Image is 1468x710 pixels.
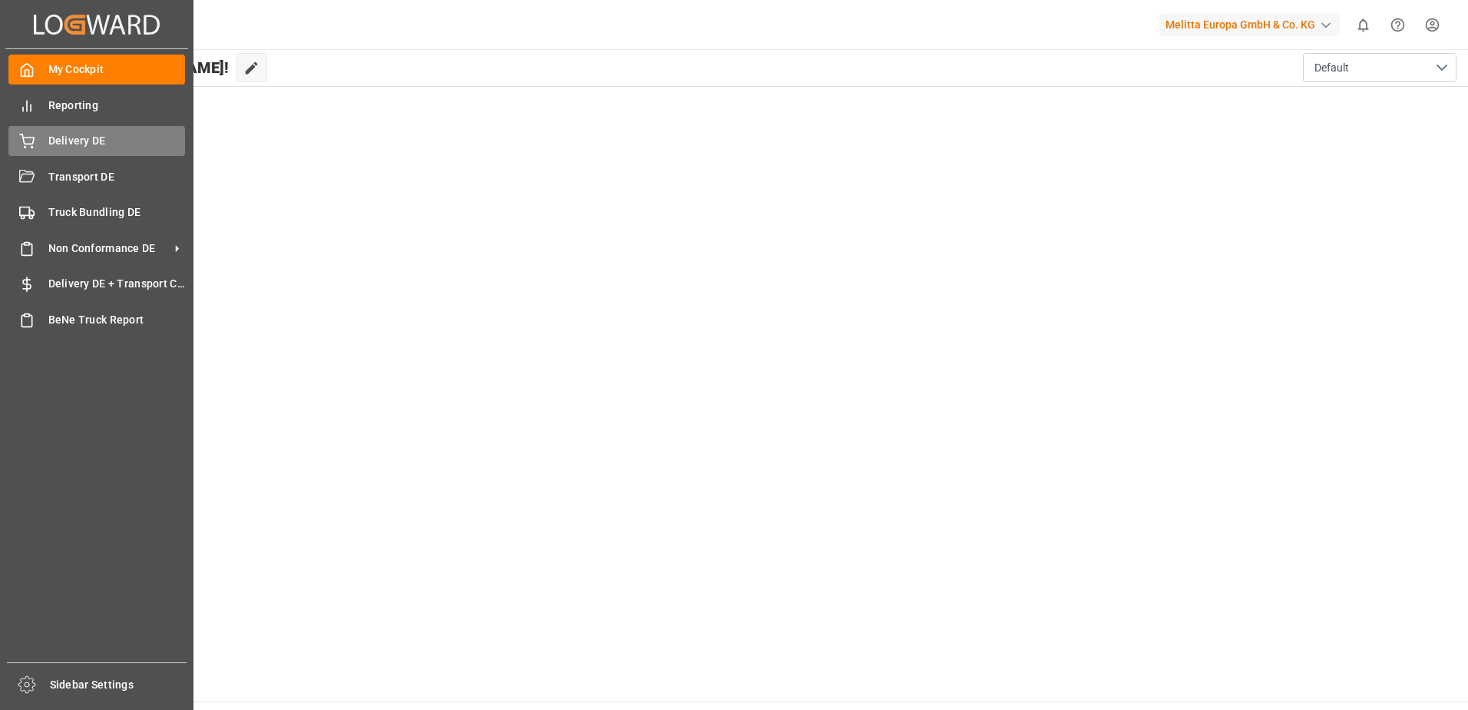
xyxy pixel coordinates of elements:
[48,312,186,328] span: BeNe Truck Report
[1314,60,1349,76] span: Default
[48,98,186,114] span: Reporting
[48,204,186,221] span: Truck Bundling DE
[8,126,185,156] a: Delivery DE
[1346,8,1380,42] button: show 0 new notifications
[48,276,186,292] span: Delivery DE + Transport Cost
[1159,10,1346,39] button: Melitta Europa GmbH & Co. KG
[48,241,170,257] span: Non Conformance DE
[1380,8,1415,42] button: Help Center
[64,53,229,82] span: Hello [PERSON_NAME]!
[48,133,186,149] span: Delivery DE
[1159,14,1340,36] div: Melitta Europa GmbH & Co. KG
[1303,53,1456,82] button: open menu
[48,169,186,185] span: Transport DE
[8,269,185,299] a: Delivery DE + Transport Cost
[8,304,185,334] a: BeNe Truck Report
[8,161,185,191] a: Transport DE
[8,90,185,120] a: Reporting
[8,197,185,227] a: Truck Bundling DE
[50,677,187,693] span: Sidebar Settings
[8,55,185,85] a: My Cockpit
[48,61,186,78] span: My Cockpit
